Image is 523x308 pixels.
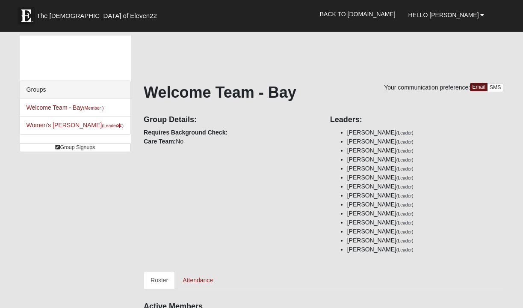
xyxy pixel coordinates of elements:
[347,128,504,137] li: [PERSON_NAME]
[347,236,504,245] li: [PERSON_NAME]
[396,202,414,207] small: (Leader)
[18,7,35,24] img: Eleven22 logo
[347,245,504,254] li: [PERSON_NAME]
[144,138,176,145] strong: Care Team:
[20,81,130,99] div: Groups
[330,115,504,125] h4: Leaders:
[27,104,104,111] a: Welcome Team - Bay(Member )
[408,12,479,18] span: Hello [PERSON_NAME]
[20,143,131,152] a: Group Signups
[396,229,414,234] small: (Leader)
[396,184,414,189] small: (Leader)
[396,247,414,252] small: (Leader)
[102,123,124,128] small: (Leader )
[396,130,414,135] small: (Leader)
[144,83,503,102] h1: Welcome Team - Bay
[144,129,228,136] strong: Requires Background Check:
[396,175,414,180] small: (Leader)
[396,139,414,144] small: (Leader)
[396,211,414,216] small: (Leader)
[487,83,504,92] a: SMS
[396,238,414,243] small: (Leader)
[347,146,504,155] li: [PERSON_NAME]
[396,166,414,171] small: (Leader)
[384,84,470,91] span: Your communication preference:
[402,4,491,26] a: Hello [PERSON_NAME]
[144,271,175,289] a: Roster
[13,3,184,24] a: The [DEMOGRAPHIC_DATA] of Eleven22
[396,220,414,225] small: (Leader)
[37,12,157,20] span: The [DEMOGRAPHIC_DATA] of Eleven22
[347,173,504,182] li: [PERSON_NAME]
[347,137,504,146] li: [PERSON_NAME]
[347,209,504,218] li: [PERSON_NAME]
[27,122,124,129] a: Women's [PERSON_NAME](Leader)
[347,182,504,191] li: [PERSON_NAME]
[396,148,414,153] small: (Leader)
[347,164,504,173] li: [PERSON_NAME]
[144,115,317,125] h4: Group Details:
[396,157,414,162] small: (Leader)
[83,105,103,111] small: (Member )
[137,109,324,146] div: No
[470,83,488,91] a: Email
[347,191,504,200] li: [PERSON_NAME]
[176,271,220,289] a: Attendance
[347,155,504,164] li: [PERSON_NAME]
[313,3,402,25] a: Back to [DOMAIN_NAME]
[347,200,504,209] li: [PERSON_NAME]
[396,193,414,198] small: (Leader)
[347,227,504,236] li: [PERSON_NAME]
[347,218,504,227] li: [PERSON_NAME]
